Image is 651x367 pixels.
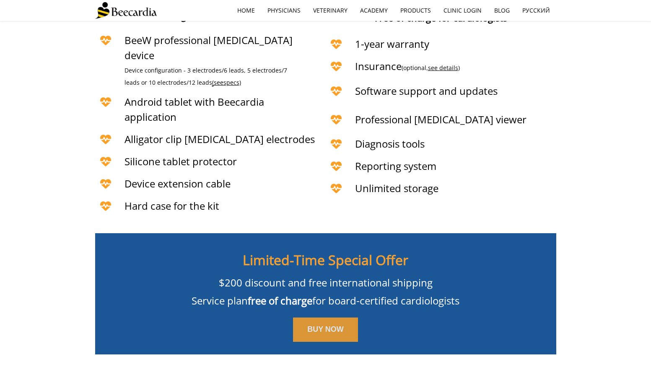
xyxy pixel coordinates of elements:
[214,78,223,86] span: see
[124,177,231,190] span: Device extension cable
[488,1,516,20] a: Blog
[394,1,437,20] a: Products
[223,78,241,86] span: specs)
[355,181,438,195] span: Unlimited storage
[124,66,287,86] span: Device configuration - 3 electrodes/6 leads, 5 electrodes/7 leads or 10 electrodes/12 leads
[355,137,425,151] span: Diagnosis tools
[212,78,214,86] span: (
[231,1,261,20] a: home
[95,2,157,19] img: Beecardia
[355,84,498,98] span: Software support and updates
[248,294,312,307] span: free of charge
[124,199,219,213] span: Hard case for the kit
[516,1,556,20] a: Русский
[355,112,527,126] span: Professional [MEDICAL_DATA] viewer
[214,79,241,86] a: seespecs)
[124,154,237,168] span: Silicone tablet protector
[402,64,460,72] span: (optional, )
[307,1,354,20] a: Veterinary
[355,59,460,73] span: Insurance
[124,132,315,146] span: Alligator clip [MEDICAL_DATA] electrodes
[192,294,459,307] span: Service plan for board-certified cardiologists
[124,95,264,124] span: Android tablet with Beecardia application
[355,159,436,173] span: Reporting system
[437,1,488,20] a: Clinic Login
[293,318,358,342] a: BUY NOW
[124,33,293,62] span: BeeW professional [MEDICAL_DATA] device
[354,1,394,20] a: Academy
[355,37,429,51] span: 1-year warranty
[243,251,408,269] span: Limited-Time Special Offer
[428,64,458,72] a: see details
[307,325,344,333] span: BUY NOW
[219,276,433,289] span: $200 discount and free international shipping
[261,1,307,20] a: Physicians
